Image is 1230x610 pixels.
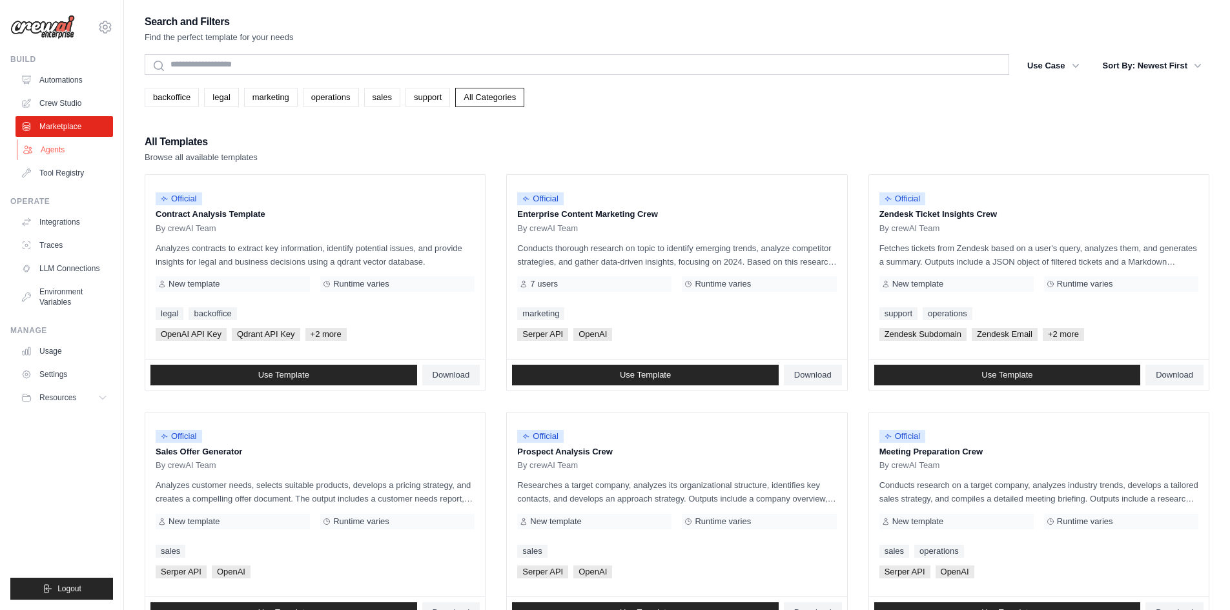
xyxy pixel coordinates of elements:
a: sales [364,88,400,107]
span: Runtime varies [333,279,389,289]
a: sales [156,545,185,558]
button: Use Case [1020,54,1087,77]
a: legal [156,307,183,320]
a: All Categories [455,88,524,107]
span: Official [517,192,564,205]
p: Researches a target company, analyzes its organizational structure, identifies key contacts, and ... [517,478,836,505]
a: Crew Studio [15,93,113,114]
span: Download [794,370,832,380]
span: By crewAI Team [517,223,578,234]
span: +2 more [1043,328,1084,341]
button: Logout [10,578,113,600]
a: marketing [517,307,564,320]
span: Qdrant API Key [232,328,300,341]
span: 7 users [530,279,558,289]
h2: All Templates [145,133,258,151]
a: Use Template [874,365,1141,385]
span: Runtime varies [333,516,389,527]
span: Runtime varies [1057,279,1113,289]
span: New template [169,516,220,527]
a: Environment Variables [15,281,113,312]
a: Usage [15,341,113,361]
p: Meeting Preparation Crew [879,445,1198,458]
span: Official [879,192,926,205]
span: Official [156,430,202,443]
span: Resources [39,392,76,403]
a: legal [204,88,238,107]
div: Operate [10,196,113,207]
span: OpenAI [573,328,612,341]
a: operations [303,88,359,107]
span: Logout [57,584,81,594]
span: Serper API [517,565,568,578]
p: Enterprise Content Marketing Crew [517,208,836,221]
p: Fetches tickets from Zendesk based on a user's query, analyzes them, and generates a summary. Out... [879,241,1198,269]
a: operations [914,545,964,558]
p: Zendesk Ticket Insights Crew [879,208,1198,221]
span: New template [530,516,581,527]
p: Find the perfect template for your needs [145,31,294,44]
div: Build [10,54,113,65]
a: Marketplace [15,116,113,137]
span: Official [879,430,926,443]
span: OpenAI API Key [156,328,227,341]
span: Use Template [620,370,671,380]
span: New template [892,279,943,289]
a: Automations [15,70,113,90]
a: Use Template [150,365,417,385]
span: Zendesk Subdomain [879,328,967,341]
p: Conducts research on a target company, analyzes industry trends, develops a tailored sales strate... [879,478,1198,505]
span: By crewAI Team [156,223,216,234]
span: OpenAI [212,565,251,578]
span: Runtime varies [695,279,751,289]
button: Resources [15,387,113,408]
a: operations [923,307,972,320]
p: Contract Analysis Template [156,208,475,221]
a: Download [1145,365,1204,385]
a: support [879,307,917,320]
span: By crewAI Team [517,460,578,471]
a: Integrations [15,212,113,232]
div: Manage [10,325,113,336]
h2: Search and Filters [145,13,294,31]
span: By crewAI Team [879,223,940,234]
span: Runtime varies [695,516,751,527]
span: OpenAI [936,565,974,578]
a: support [405,88,450,107]
a: marketing [244,88,298,107]
p: Sales Offer Generator [156,445,475,458]
span: By crewAI Team [156,460,216,471]
span: By crewAI Team [879,460,940,471]
span: New template [169,279,220,289]
p: Conducts thorough research on topic to identify emerging trends, analyze competitor strategies, a... [517,241,836,269]
span: Runtime varies [1057,516,1113,527]
a: Download [422,365,480,385]
span: Zendesk Email [972,328,1038,341]
a: LLM Connections [15,258,113,279]
span: Serper API [517,328,568,341]
a: Traces [15,235,113,256]
span: Official [156,192,202,205]
a: Download [784,365,842,385]
a: backoffice [145,88,199,107]
img: Logo [10,15,75,39]
span: Serper API [156,565,207,578]
a: Agents [17,139,114,160]
span: Serper API [879,565,930,578]
span: Download [433,370,470,380]
span: New template [892,516,943,527]
span: Download [1156,370,1193,380]
p: Prospect Analysis Crew [517,445,836,458]
p: Analyzes customer needs, selects suitable products, develops a pricing strategy, and creates a co... [156,478,475,505]
a: Settings [15,364,113,385]
a: Tool Registry [15,163,113,183]
a: Use Template [512,365,779,385]
span: Official [517,430,564,443]
p: Analyzes contracts to extract key information, identify potential issues, and provide insights fo... [156,241,475,269]
button: Sort By: Newest First [1095,54,1209,77]
a: backoffice [189,307,236,320]
span: Use Template [981,370,1032,380]
a: sales [879,545,909,558]
span: +2 more [305,328,347,341]
span: OpenAI [573,565,612,578]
